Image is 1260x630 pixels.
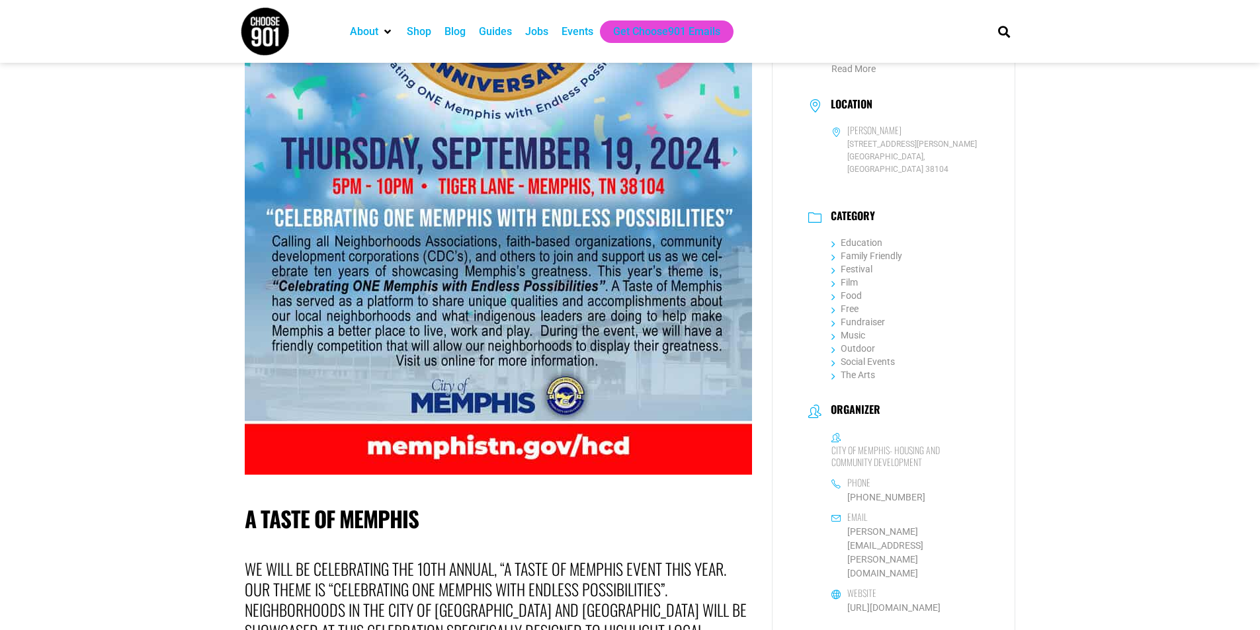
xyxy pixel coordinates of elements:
[831,356,895,367] a: Social Events
[824,403,880,419] h3: Organizer
[562,24,593,40] a: Events
[245,506,752,532] h1: A Taste of Memphis
[847,511,867,523] h6: Email
[831,138,980,176] span: [STREET_ADDRESS][PERSON_NAME] [GEOGRAPHIC_DATA], [GEOGRAPHIC_DATA] 38104
[993,20,1015,42] div: Search
[444,24,466,40] a: Blog
[831,303,859,314] a: Free
[831,264,872,274] a: Festival
[831,370,875,380] a: The Arts
[831,290,862,301] a: Food
[831,251,902,261] a: Family Friendly
[847,477,870,489] h6: Phone
[831,343,875,354] a: Outdoor
[847,602,941,613] a: [URL][DOMAIN_NAME]
[831,330,865,340] a: Music
[824,210,875,225] h3: Category
[831,491,925,504] a: [PHONE_NUMBER]
[824,98,872,114] h3: Location
[350,24,378,40] a: About
[525,24,548,40] a: Jobs
[343,20,400,43] div: About
[831,444,980,468] h6: City of Memphis- Housing and Community Development
[831,525,980,580] a: [PERSON_NAME][EMAIL_ADDRESS][PERSON_NAME][DOMAIN_NAME]
[847,124,902,136] h6: [PERSON_NAME]
[847,587,876,599] h6: Website
[831,277,858,288] a: Film
[831,237,882,248] a: Education
[831,317,885,327] a: Fundraiser
[407,24,431,40] a: Shop
[613,24,720,40] a: Get Choose901 Emails
[343,20,976,43] nav: Main nav
[831,63,876,74] a: Read More
[479,24,512,40] a: Guides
